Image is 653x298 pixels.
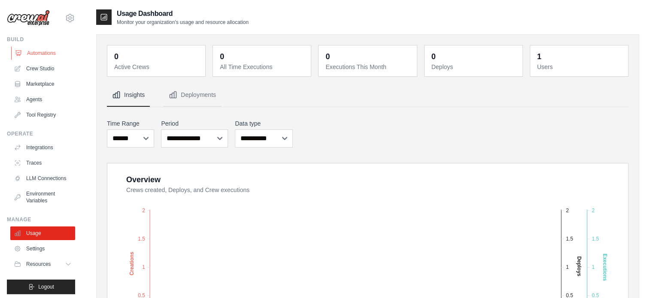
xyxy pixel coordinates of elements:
[576,256,582,276] text: Deploys
[10,77,75,91] a: Marketplace
[10,141,75,154] a: Integrations
[10,93,75,106] a: Agents
[10,226,75,240] a: Usage
[10,62,75,75] a: Crew Studio
[325,63,411,71] dt: Executions This Month
[126,174,161,186] div: Overview
[566,207,569,213] tspan: 2
[10,172,75,185] a: LLM Connections
[7,280,75,294] button: Logout
[566,264,569,270] tspan: 1
[142,207,145,213] tspan: 2
[592,235,599,241] tspan: 1.5
[7,216,75,223] div: Manage
[107,84,629,107] nav: Tabs
[592,264,595,270] tspan: 1
[114,51,118,63] div: 0
[26,261,51,268] span: Resources
[129,251,135,275] text: Creations
[592,207,595,213] tspan: 2
[142,264,145,270] tspan: 1
[325,51,330,63] div: 0
[7,130,75,137] div: Operate
[138,235,145,241] tspan: 1.5
[537,51,541,63] div: 1
[114,63,200,71] dt: Active Crews
[235,119,292,128] label: Data type
[38,283,54,290] span: Logout
[10,187,75,208] a: Environment Variables
[7,10,50,26] img: Logo
[10,108,75,122] a: Tool Registry
[537,63,623,71] dt: Users
[220,51,224,63] div: 0
[126,186,618,194] dt: Crews created, Deploys, and Crew executions
[117,19,249,26] p: Monitor your organization's usage and resource allocation
[164,84,221,107] button: Deployments
[602,253,608,281] text: Executions
[10,242,75,256] a: Settings
[107,119,154,128] label: Time Range
[431,51,436,63] div: 0
[11,46,76,60] a: Automations
[220,63,306,71] dt: All Time Executions
[117,9,249,19] h2: Usage Dashboard
[7,36,75,43] div: Build
[431,63,517,71] dt: Deploys
[566,235,573,241] tspan: 1.5
[161,119,228,128] label: Period
[107,84,150,107] button: Insights
[10,257,75,271] button: Resources
[10,156,75,170] a: Traces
